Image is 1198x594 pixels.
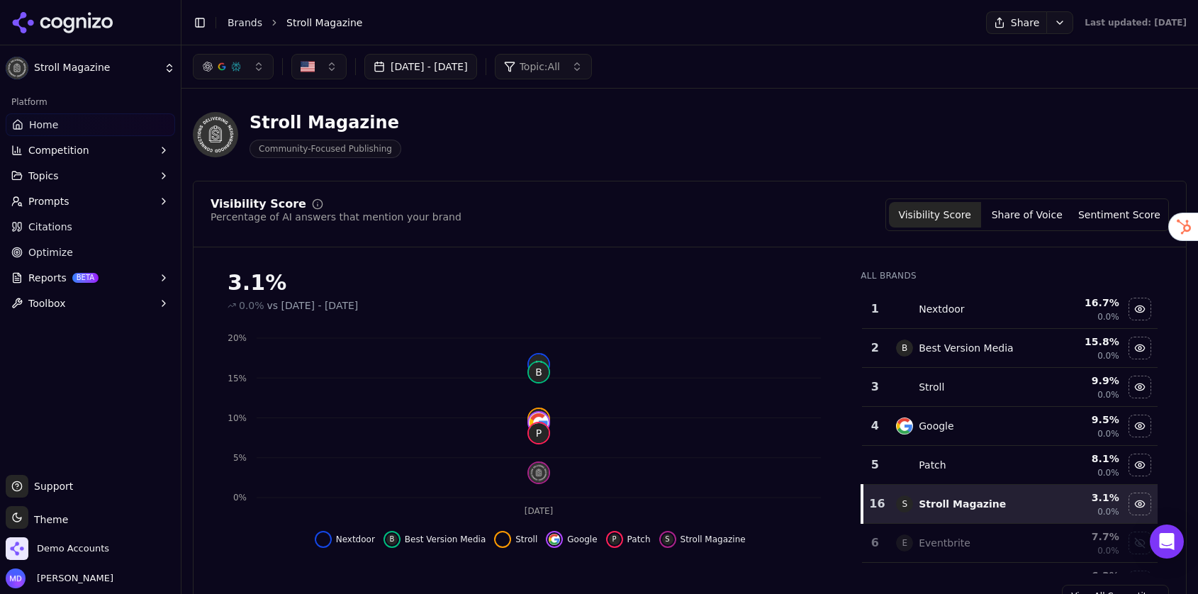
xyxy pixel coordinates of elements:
div: Patch [919,458,946,472]
div: 3.1 % [1043,491,1119,505]
tr: 2BBest Version Media15.8%0.0%Hide best version media data [862,329,1158,368]
span: S [529,409,549,429]
span: Stroll Magazine [681,534,746,545]
button: Hide best version media data [384,531,486,548]
tspan: 10% [228,413,247,423]
span: Topic: All [520,60,560,74]
div: Eventbrite [919,536,970,550]
img: nextdoor [318,534,329,545]
img: Melissa Dowd [6,568,26,588]
span: B [529,362,549,382]
div: Platform [6,91,175,113]
div: Percentage of AI answers that mention your brand [211,210,461,224]
img: Stroll Magazine [6,57,28,79]
button: Hide google data [1129,415,1151,437]
div: 3.1% [228,270,832,296]
span: vs [DATE] - [DATE] [267,298,359,313]
tspan: 20% [228,333,247,343]
img: google [896,418,913,435]
span: Stroll Magazine [286,16,362,30]
img: United States [301,60,315,74]
tr: 5patchPatch8.1%0.0%Hide patch data [862,446,1158,485]
img: stroll [497,534,508,545]
span: N [529,354,549,374]
button: Open user button [6,568,113,588]
div: 3 [868,379,882,396]
button: Topics [6,164,175,187]
span: Google [567,534,597,545]
tspan: 15% [228,374,247,383]
button: [DATE] - [DATE] [364,54,477,79]
span: Best Version Media [405,534,486,545]
div: 4 [868,418,882,435]
button: Open organization switcher [6,537,109,560]
div: 1 [868,301,882,318]
img: stroll magazine [529,463,549,483]
button: Hide stroll magazine data [659,531,746,548]
button: Sentiment Score [1073,202,1165,228]
tspan: 5% [233,453,247,463]
button: Visibility Score [889,202,981,228]
a: Citations [6,215,175,238]
div: Stroll [919,380,944,394]
div: Google [919,419,953,433]
div: 6.3 % [1043,568,1119,583]
div: 16 [869,495,882,512]
div: 8.1 % [1043,452,1119,466]
span: Patch [627,534,651,545]
img: google [529,413,549,432]
div: 9.5 % [1043,413,1119,427]
span: Competition [28,143,89,157]
div: 6 [868,534,882,551]
a: Brands [228,17,262,28]
img: patch [896,456,913,473]
tr: 3strollStroll9.9%0.0%Hide stroll data [862,368,1158,407]
span: BETA [72,273,99,283]
span: 0.0% [1097,350,1119,362]
span: E [896,534,913,551]
img: Demo Accounts [6,537,28,560]
div: Visibility Score [211,198,306,210]
span: Citations [28,220,72,234]
button: Show eventbrite data [1129,532,1151,554]
span: Prompts [28,194,69,208]
a: Optimize [6,241,175,264]
div: All Brands [861,270,1158,281]
tspan: 0% [233,493,247,503]
div: 5 [868,456,882,473]
span: S [896,495,913,512]
div: 15.8 % [1043,335,1119,349]
div: Open Intercom Messenger [1150,525,1184,559]
span: Toolbox [28,296,66,310]
div: 16.7 % [1043,296,1119,310]
img: google [549,534,560,545]
span: 0.0% [1097,506,1119,517]
span: Stroll Magazine [34,62,158,74]
div: Stroll Magazine [919,497,1006,511]
span: Home [29,118,58,132]
img: stroll [896,379,913,396]
span: S [662,534,673,545]
span: B [386,534,398,545]
tr: 16SStroll Magazine3.1%0.0%Hide stroll magazine data [862,485,1158,524]
span: P [529,423,549,443]
button: Hide stroll magazine data [1129,493,1151,515]
span: Theme [28,514,68,525]
span: Optimize [28,245,73,259]
button: Hide nextdoor data [315,531,375,548]
button: Show the windsor connection data [1129,571,1151,593]
button: ReportsBETA [6,267,175,289]
button: Hide stroll data [494,531,537,548]
span: P [609,534,620,545]
span: Nextdoor [336,534,375,545]
span: 0.0% [239,298,264,313]
button: Competition [6,139,175,162]
tr: 1nextdoorNextdoor16.7%0.0%Hide nextdoor data [862,290,1158,329]
div: 7.7 % [1043,529,1119,544]
span: 0.0% [1097,428,1119,439]
span: Topics [28,169,59,183]
span: [PERSON_NAME] [31,572,113,585]
button: Hide patch data [606,531,651,548]
button: Hide patch data [1129,454,1151,476]
button: Hide google data [546,531,597,548]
